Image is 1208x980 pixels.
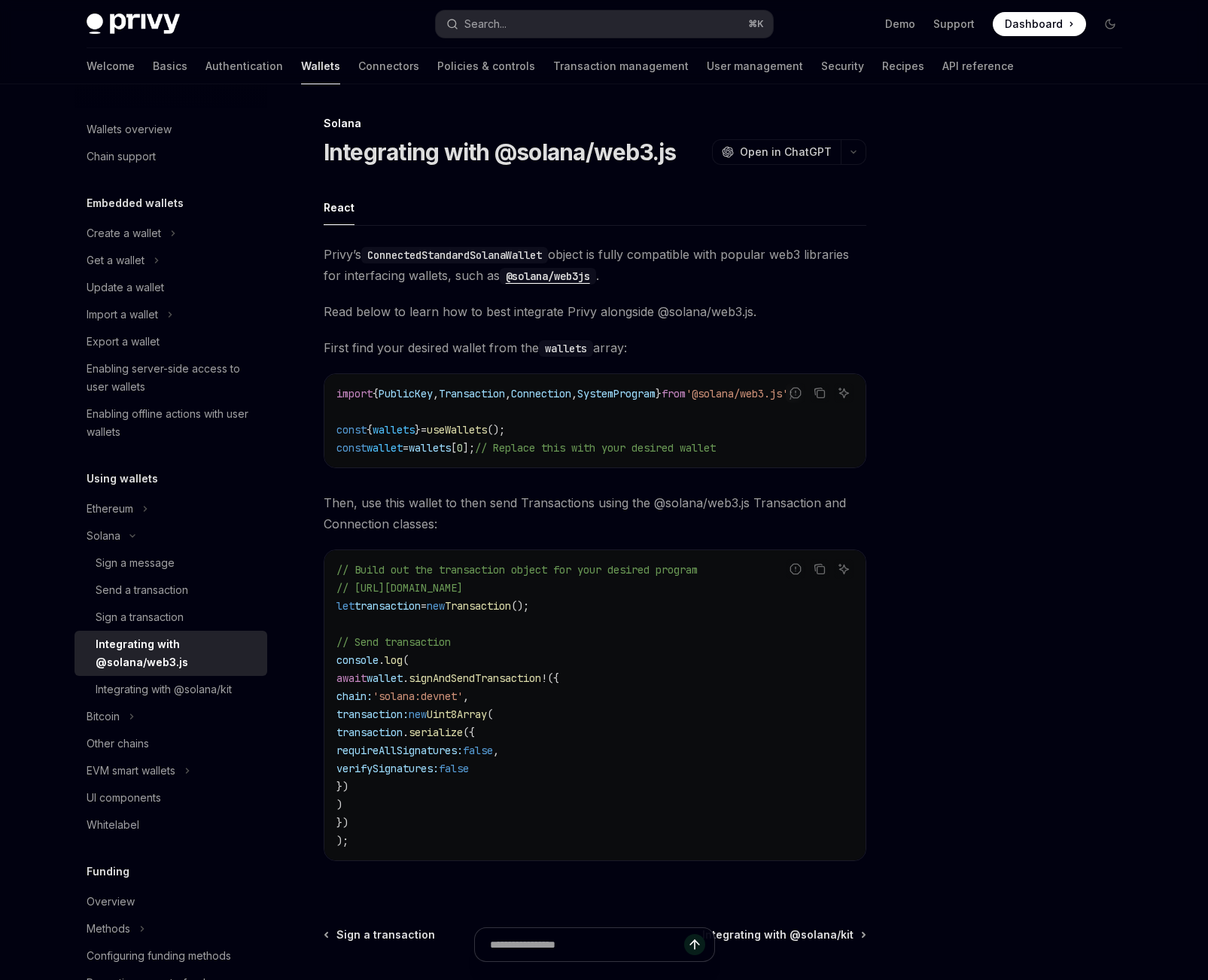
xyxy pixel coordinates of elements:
[686,387,788,400] span: '@solana/web3.js'
[336,798,342,811] span: )
[463,689,469,703] span: ,
[409,441,451,455] span: wallets
[87,863,129,881] h5: Funding
[336,708,409,721] span: transaction:
[437,48,535,84] a: Policies & controls
[87,278,164,297] div: Update a wallet
[367,671,403,685] span: wallet
[493,744,499,757] span: ,
[75,355,267,400] a: Enabling server-side access to user wallets
[87,148,156,166] div: Chain support
[336,653,379,667] span: console
[301,48,340,84] a: Wallets
[324,492,866,534] span: Then, use this wallet to then send Transactions using the @solana/web3.js Transaction and Connect...
[75,942,267,969] a: Configuring funding methods
[445,599,511,613] span: Transaction
[463,726,475,739] span: ({
[361,247,548,263] code: ConnectedStandardSolanaWallet
[75,811,267,838] a: Whitelabel
[153,48,187,84] a: Basics
[500,268,596,283] a: @solana/web3js
[403,441,409,455] span: =
[87,789,161,807] div: UI components
[87,500,133,518] div: Ethereum
[75,549,267,577] a: Sign a message
[1005,17,1063,32] span: Dashboard
[336,762,439,775] span: verifySignatures:
[87,360,258,396] div: Enabling server-side access to user wallets
[439,762,469,775] span: false
[75,915,267,942] button: Toggle Methods section
[821,48,864,84] a: Security
[336,599,354,613] span: let
[834,383,854,403] button: Ask AI
[96,608,184,626] div: Sign a transaction
[354,599,421,613] span: transaction
[500,268,596,285] code: @solana/web3js
[547,671,559,685] span: ({
[87,527,120,545] div: Solana
[373,423,415,437] span: wallets
[75,703,267,730] button: Toggle Bitcoin section
[75,143,267,170] a: Chain support
[75,522,267,549] button: Toggle Solana section
[336,635,451,649] span: // Send transaction
[385,653,403,667] span: log
[427,423,487,437] span: useWallets
[403,671,409,685] span: .
[205,48,283,84] a: Authentication
[403,653,409,667] span: (
[487,708,493,721] span: (
[511,599,529,613] span: ();
[336,423,367,437] span: const
[87,470,158,488] h5: Using wallets
[87,735,149,753] div: Other chains
[324,244,866,286] span: Privy’s object is fully compatible with popular web3 libraries for interfacing wallets, such as .
[373,387,379,400] span: {
[571,387,577,400] span: ,
[336,581,463,595] span: // [URL][DOMAIN_NAME]
[75,604,267,631] a: Sign a transaction
[336,726,403,739] span: transaction
[87,893,135,911] div: Overview
[324,190,354,225] div: React
[324,138,677,166] h1: Integrating with @solana/web3.js
[662,387,686,400] span: from
[409,708,427,721] span: new
[336,441,367,455] span: const
[684,934,705,955] button: Send message
[75,888,267,915] a: Overview
[75,784,267,811] a: UI components
[834,559,854,579] button: Ask AI
[336,671,367,685] span: await
[427,708,487,721] span: Uint8Array
[433,387,439,400] span: ,
[75,274,267,301] a: Update a wallet
[75,220,267,247] button: Toggle Create a wallet section
[87,333,160,351] div: Export a wallet
[553,48,689,84] a: Transaction management
[379,653,385,667] span: .
[336,387,373,400] span: import
[336,816,348,829] span: })
[87,405,258,441] div: Enabling offline actions with user wallets
[87,306,158,324] div: Import a wallet
[75,631,267,676] a: Integrating with @solana/web3.js
[427,599,445,613] span: new
[436,11,773,38] button: Open search
[324,116,866,131] div: Solana
[367,423,373,437] span: {
[415,423,421,437] span: }
[463,441,475,455] span: ];
[87,224,161,242] div: Create a wallet
[324,337,866,358] span: First find your desired wallet from the array:
[409,726,463,739] span: serialize
[336,689,373,703] span: chain:
[87,920,130,938] div: Methods
[656,387,662,400] span: }
[457,441,463,455] span: 0
[336,780,348,793] span: })
[87,48,135,84] a: Welcome
[993,12,1086,36] a: Dashboard
[75,730,267,757] a: Other chains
